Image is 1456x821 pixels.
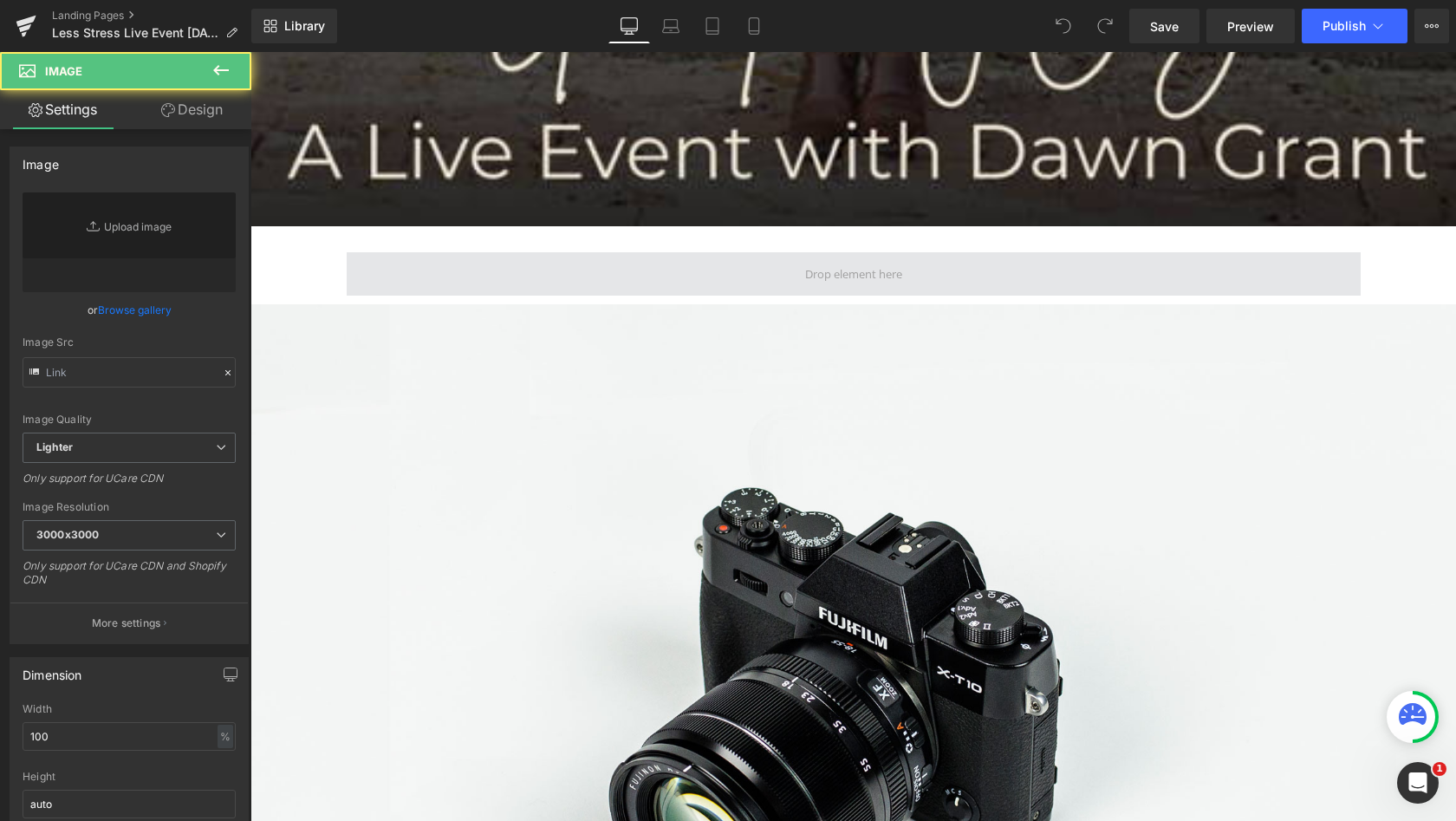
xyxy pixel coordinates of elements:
div: Only support for UCare CDN [23,472,236,497]
span: Preview [1227,17,1274,36]
div: % [218,725,233,748]
b: 3000x3000 [36,528,99,541]
input: Link [23,357,236,388]
div: or [23,301,236,319]
div: Image [23,147,59,172]
button: Undo [1046,9,1081,43]
a: Desktop [608,9,650,43]
input: auto [23,722,236,751]
input: auto [23,790,236,818]
div: Image Resolution [23,501,236,513]
div: Image Src [23,336,236,349]
button: Redo [1088,9,1122,43]
a: Browse gallery [98,295,172,325]
span: Save [1150,17,1179,36]
a: Laptop [650,9,692,43]
button: More settings [10,603,248,643]
span: Library [284,18,325,34]
div: Image Quality [23,414,236,426]
button: More [1414,9,1449,43]
a: New Library [251,9,337,43]
button: Publish [1302,9,1407,43]
b: Lighter [36,440,73,453]
a: Tablet [692,9,733,43]
p: More settings [92,616,161,631]
a: Design [129,90,255,129]
div: Dimension [23,658,82,682]
div: Only support for UCare CDN and Shopify CDN [23,559,236,598]
span: Less Stress Live Event [DATE] [52,26,218,40]
div: Width [23,703,236,715]
iframe: Intercom live chat [1397,762,1439,804]
span: 1 [1433,762,1446,776]
a: Landing Pages [52,9,251,23]
div: Height [23,771,236,783]
a: Mobile [733,9,775,43]
a: Preview [1206,9,1295,43]
span: Publish [1323,19,1366,33]
span: Image [45,64,82,78]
